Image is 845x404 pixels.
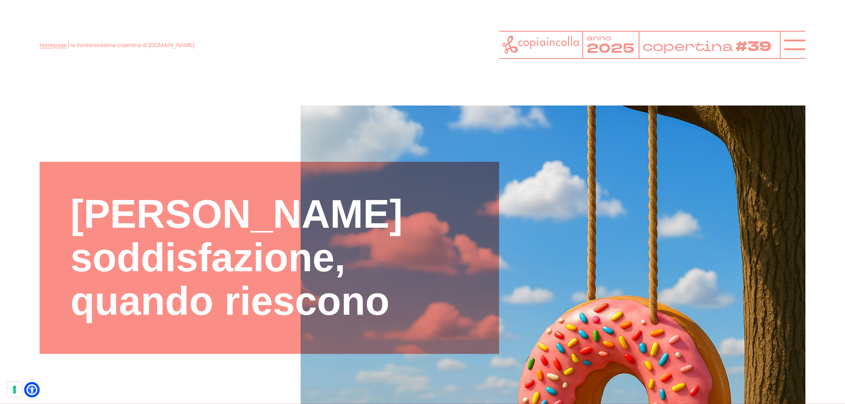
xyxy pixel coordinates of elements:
[26,384,37,395] a: Open Accessibility Menu
[40,42,66,48] a: homepage
[7,382,22,397] button: Le tue preferenze relative al consenso per le tecnologie di tracciamento
[642,37,735,55] tspan: copertina
[587,40,634,58] tspan: 2025
[70,193,468,323] h1: [PERSON_NAME] soddisfazione, quando riescono
[738,37,775,57] tspan: #39
[587,33,611,43] tspan: anno
[70,42,194,48] span: la trentanovesima copertina di [DOMAIN_NAME]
